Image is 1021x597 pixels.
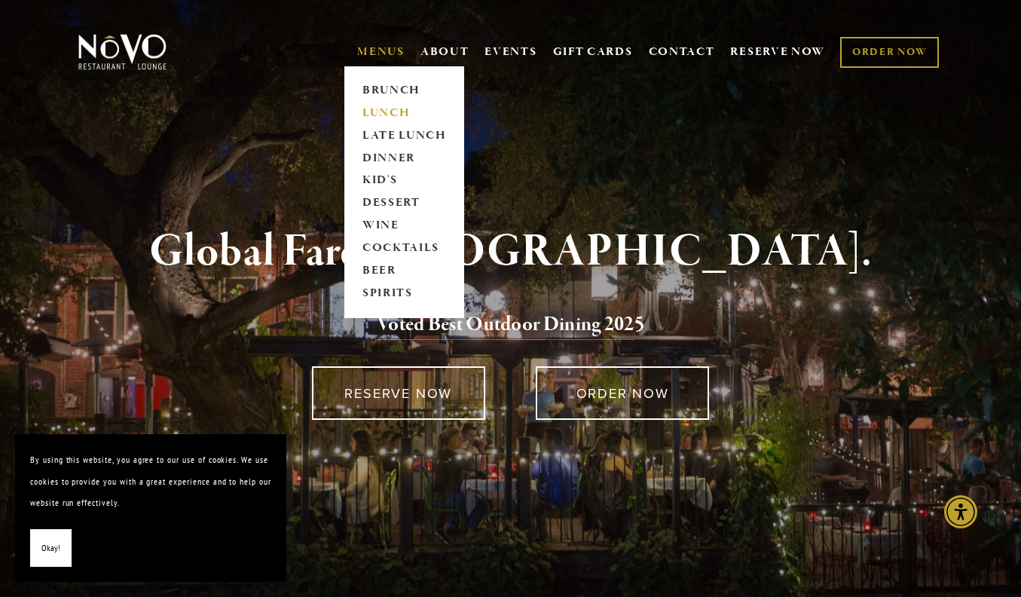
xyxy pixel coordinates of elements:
a: BEER [357,260,451,283]
div: Accessibility Menu [944,495,977,528]
a: SPIRITS [357,283,451,305]
img: Novo Restaurant &amp; Lounge [75,33,170,71]
section: Cookie banner [15,434,286,582]
a: RESERVE NOW [730,38,825,66]
h2: 5 [102,309,920,341]
a: BRUNCH [357,79,451,102]
a: Voted Best Outdoor Dining 202 [377,311,634,340]
a: ORDER NOW [536,366,709,420]
a: LATE LUNCH [357,124,451,147]
a: WINE [357,215,451,237]
a: DINNER [357,147,451,170]
a: RESERVE NOW [312,366,485,420]
a: LUNCH [357,102,451,124]
a: COCKTAILS [357,237,451,260]
a: ABOUT [420,44,469,60]
button: Okay! [30,529,72,568]
span: Okay! [41,537,60,559]
a: ORDER NOW [840,37,939,68]
a: GIFT CARDS [553,38,633,66]
strong: Global Fare. [GEOGRAPHIC_DATA]. [149,223,872,280]
a: KID'S [357,170,451,192]
a: MENUS [357,44,405,60]
a: DESSERT [357,192,451,215]
a: EVENTS [485,44,536,60]
p: By using this website, you agree to our use of cookies. We use cookies to provide you with a grea... [30,449,271,514]
a: CONTACT [649,38,715,66]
